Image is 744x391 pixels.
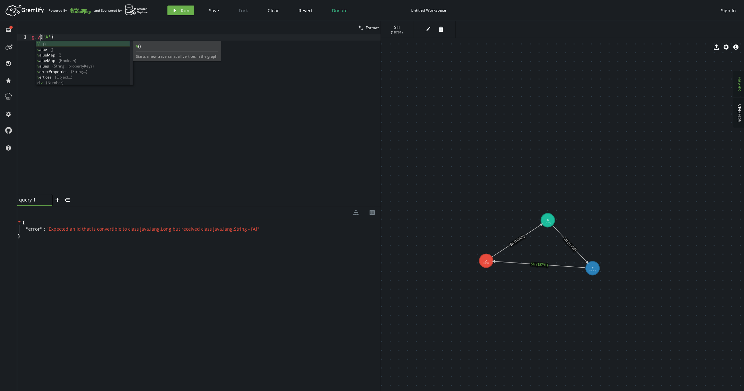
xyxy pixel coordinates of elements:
span: Sign In [721,7,736,14]
tspan: (18787) [590,269,596,272]
span: " [26,226,28,232]
tspan: A [485,259,487,262]
span: } [17,233,20,239]
span: ( 18791 ) [391,30,403,34]
span: query 1 [19,197,45,203]
button: Save [204,6,224,15]
span: Save [209,7,219,14]
span: error [28,226,40,232]
tspan: (18785) [545,221,551,224]
button: Format [356,21,381,34]
span: Donate [332,7,348,14]
button: Clear [263,6,284,15]
button: Fork [234,6,253,15]
button: Revert [294,6,317,15]
b: V [136,43,218,49]
div: Autocomplete suggestions [36,41,133,85]
tspan: B [547,218,549,222]
span: SCHEMA [736,104,742,122]
span: () [138,43,141,49]
span: { [23,219,24,225]
span: Clear [268,7,279,14]
tspan: (18783) [483,262,489,264]
div: Untitled Workspace [411,8,446,13]
span: Format [366,25,379,31]
button: Run [167,6,194,15]
div: and Sponsored by [94,4,148,17]
span: Starts a new traversal at all vertices in the graph. [136,54,218,59]
button: Sign In [718,6,739,15]
span: : [44,226,45,232]
span: " [40,226,42,232]
tspan: C [592,266,593,270]
span: GRAPH [736,77,742,92]
div: 1 [17,34,31,41]
span: Run [181,7,189,14]
div: Powered By [49,5,91,16]
span: Revert [299,7,312,14]
span: " Expected an id that is convertible to class java.lang.Long but received class java.lang.String ... [47,226,259,232]
span: SH [387,24,407,30]
button: Donate [327,6,352,15]
img: AWS Neptune [125,4,148,16]
span: Fork [239,7,248,14]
